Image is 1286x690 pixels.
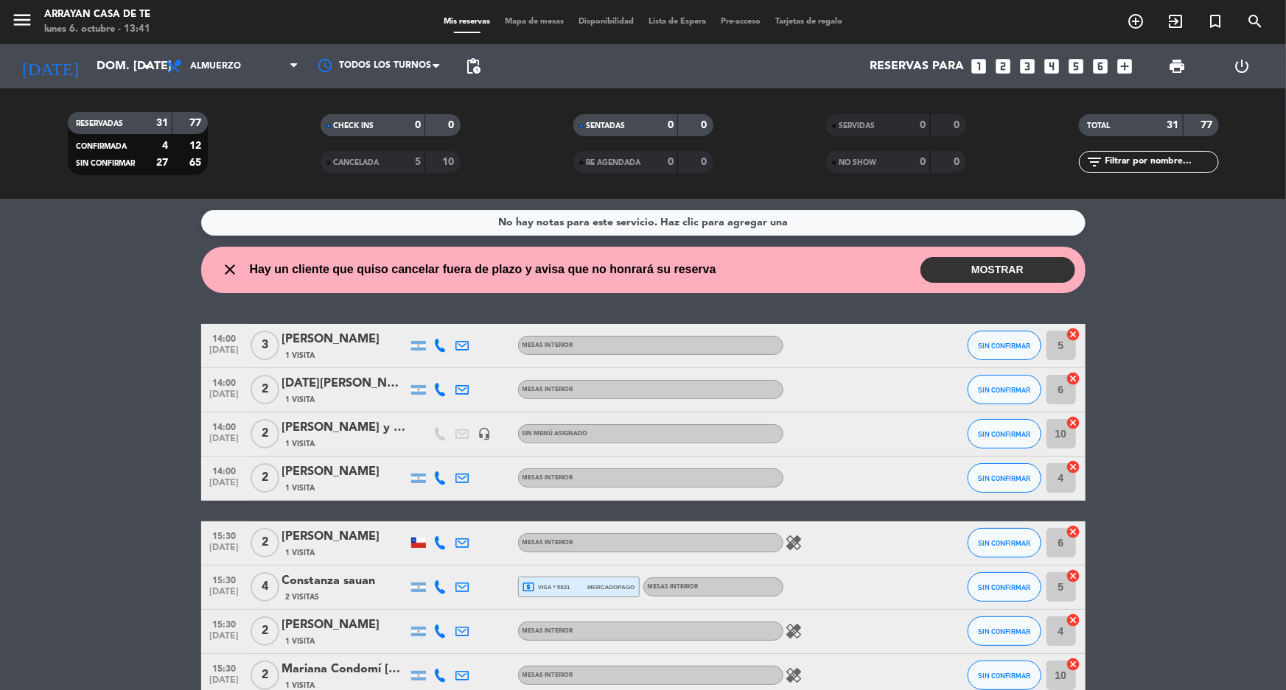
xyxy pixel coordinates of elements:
span: 2 [251,528,279,557]
span: Mis reservas [436,18,497,26]
span: SIN CONFIRMAR [978,430,1030,438]
span: 1 Visita [286,547,315,559]
span: MESAS INTERIOR [523,387,573,392]
span: RE AGENDADA [587,159,641,166]
span: TOTAL [1088,122,1111,130]
button: MOSTRAR [920,257,1075,283]
strong: 77 [1201,120,1215,130]
span: 4 [251,572,279,602]
span: 14:00 [206,329,243,346]
span: 14:00 [206,462,243,479]
div: LOG OUT [1210,44,1275,88]
strong: 31 [1167,120,1179,130]
span: SIN CONFIRMAR [978,627,1030,636]
i: power_settings_new [1234,57,1251,75]
div: [PERSON_NAME] [282,462,408,482]
i: cancel [1066,327,1081,342]
strong: 0 [668,157,674,167]
span: mercadopago [587,582,635,592]
div: lunes 6. octubre - 13:41 [44,22,150,37]
span: SIN CONFIRMAR [978,539,1030,547]
i: add_box [1115,57,1134,76]
span: 14:00 [206,373,243,390]
i: cancel [1066,371,1081,386]
i: looks_two [993,57,1013,76]
i: arrow_drop_down [137,57,155,75]
span: 1 Visita [286,482,315,494]
i: cancel [1066,568,1081,583]
i: menu [11,9,33,31]
div: No hay notas para este servicio. Haz clic para agregar una [498,214,788,231]
span: [DATE] [206,434,243,451]
span: [DATE] [206,390,243,406]
span: 2 Visitas [286,591,320,603]
span: CANCELADA [334,159,380,166]
span: 2 [251,463,279,493]
span: print [1168,57,1186,75]
span: 1 Visita [286,350,315,362]
div: Constanza sauan [282,571,408,591]
i: looks_one [969,57,988,76]
span: 1 Visita [286,636,315,647]
span: [DATE] [206,345,243,362]
span: 2 [251,616,279,646]
span: Mapa de mesas [497,18,571,26]
i: cancel [1066,460,1081,474]
div: [PERSON_NAME] [282,527,408,546]
span: 14:00 [206,418,243,434]
span: SIN CONFIRMAR [77,160,136,167]
span: [DATE] [206,543,243,560]
span: MESAS INTERIOR [523,540,573,546]
span: Almuerzo [190,61,241,71]
span: Hay un cliente que quiso cancelar fuera de plazo y avisa que no honrará su reserva [250,260,716,279]
span: CONFIRMADA [77,143,127,150]
span: MESAS INTERIOR [523,628,573,634]
span: Reservas para [870,60,964,74]
span: Lista de Espera [641,18,713,26]
strong: 77 [189,118,204,128]
span: 2 [251,375,279,404]
i: filter_list [1086,153,1104,171]
span: 2 [251,661,279,690]
input: Filtrar por nombre... [1104,154,1218,170]
span: SERVIDAS [839,122,876,130]
i: looks_6 [1091,57,1110,76]
span: MESAS INTERIOR [523,475,573,481]
strong: 65 [189,158,204,168]
i: cancel [1066,657,1081,672]
strong: 5 [415,157,421,167]
i: cancel [1066,415,1081,430]
span: 2 [251,419,279,448]
div: Mariana Condomí [PERSON_NAME] [282,660,408,679]
div: [PERSON_NAME] [282,616,408,635]
span: 15:30 [206,615,243,632]
span: SIN CONFIRMAR [978,342,1030,350]
span: SIN CONFIRMAR [978,474,1030,482]
span: 15:30 [206,571,243,588]
span: MESAS INTERIOR [523,672,573,678]
strong: 0 [448,120,457,130]
span: [DATE] [206,587,243,604]
strong: 0 [668,120,674,130]
span: Tarjetas de regalo [768,18,850,26]
div: Arrayan Casa de Te [44,7,150,22]
i: cancel [1066,524,1081,539]
span: NO SHOW [839,159,877,166]
strong: 0 [415,120,421,130]
span: 1 Visita [286,394,315,406]
i: exit_to_app [1167,13,1184,30]
span: 15:30 [206,527,243,543]
i: search [1246,13,1264,30]
strong: 10 [442,157,457,167]
span: MESAS INTERIOR [523,342,573,348]
strong: 0 [920,157,926,167]
span: SIN CONFIRMAR [978,583,1030,591]
span: 15:30 [206,659,243,676]
span: 1 Visita [286,438,315,450]
div: [PERSON_NAME] y sus dueños [282,418,408,437]
strong: 0 [954,157,962,167]
i: headset_mic [478,427,492,440]
i: [DATE] [11,50,89,82]
span: MESAS INTERIOR [648,584,699,590]
i: healing [786,622,803,640]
